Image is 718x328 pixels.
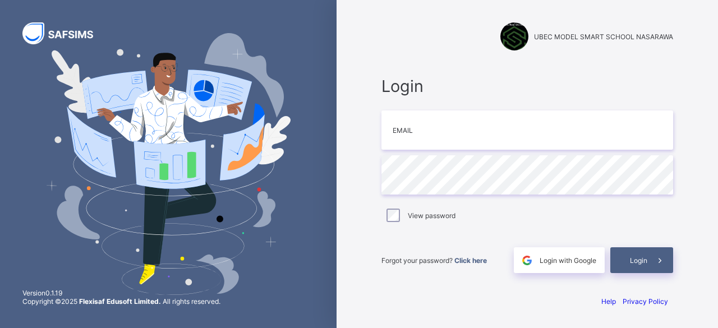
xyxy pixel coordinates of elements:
a: Help [601,297,616,306]
span: Login [630,256,647,265]
img: Hero Image [46,33,290,295]
span: Login [381,76,673,96]
img: SAFSIMS Logo [22,22,107,44]
a: Privacy Policy [623,297,668,306]
strong: Flexisaf Edusoft Limited. [79,297,161,306]
span: UBEC MODEL SMART SCHOOL NASARAWA [534,33,673,41]
label: View password [408,211,455,220]
span: Version 0.1.19 [22,289,220,297]
img: google.396cfc9801f0270233282035f929180a.svg [521,254,533,267]
a: Click here [454,256,487,265]
span: Copyright © 2025 All rights reserved. [22,297,220,306]
span: Login with Google [540,256,596,265]
span: Forgot your password? [381,256,487,265]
